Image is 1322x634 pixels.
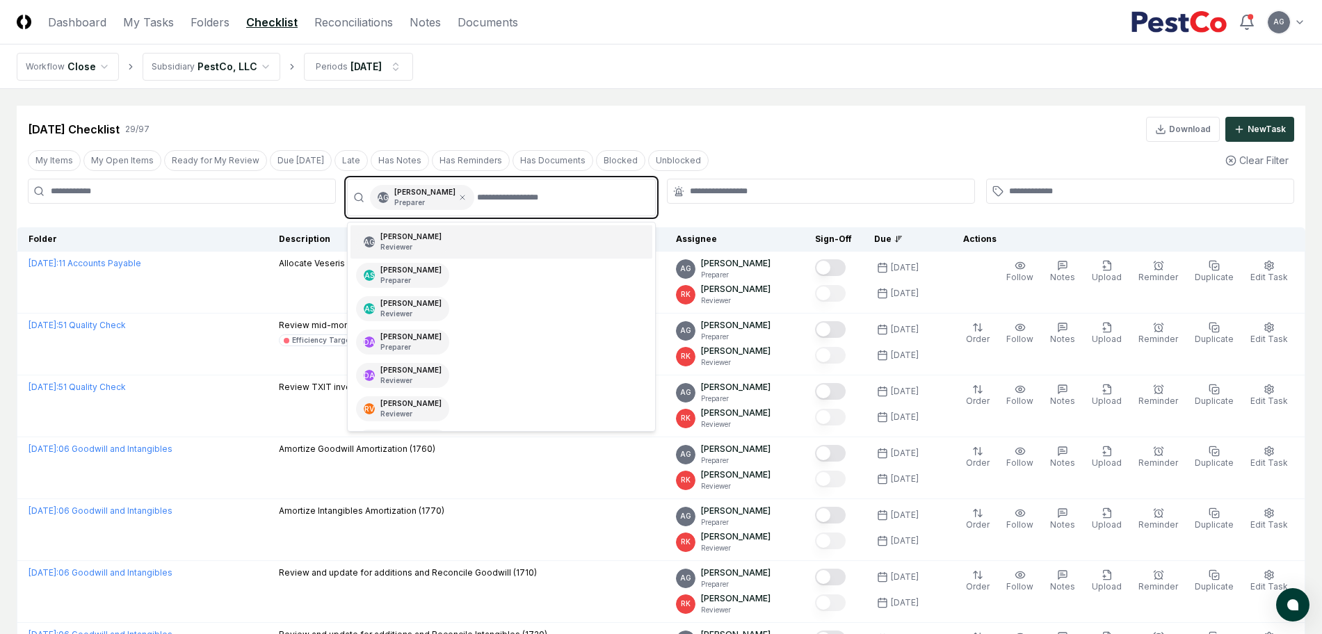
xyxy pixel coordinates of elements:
[1003,567,1036,596] button: Follow
[1047,257,1078,286] button: Notes
[380,375,442,386] p: Reviewer
[1225,117,1294,142] button: NewTask
[152,60,195,73] div: Subsidiary
[1092,396,1122,406] span: Upload
[380,265,442,286] div: [PERSON_NAME]
[1195,519,1234,530] span: Duplicate
[1050,581,1075,592] span: Notes
[1050,396,1075,406] span: Notes
[364,404,374,414] span: RV
[963,567,992,596] button: Order
[371,150,429,171] button: Has Notes
[364,371,375,381] span: DA
[334,150,368,171] button: Late
[963,505,992,534] button: Order
[1047,443,1078,472] button: Notes
[1138,457,1178,468] span: Reminder
[1192,319,1236,348] button: Duplicate
[432,150,510,171] button: Has Reminders
[680,263,691,274] span: AG
[596,150,645,171] button: Blocked
[966,457,990,468] span: Order
[874,233,930,245] div: Due
[380,409,442,419] p: Reviewer
[815,321,846,338] button: Mark complete
[680,325,691,336] span: AG
[701,481,771,491] p: Reviewer
[279,257,474,270] p: Allocate Veseris semimonthly invoices (1st Half)
[1136,381,1181,410] button: Reminder
[380,231,442,252] div: [PERSON_NAME]
[701,505,771,517] p: [PERSON_NAME]
[1089,505,1124,534] button: Upload
[681,537,691,547] span: RK
[1195,457,1234,468] span: Duplicate
[378,193,389,203] span: AG
[348,222,654,431] div: Suggestions
[410,14,441,31] a: Notes
[815,471,846,487] button: Mark complete
[1250,396,1288,406] span: Edit Task
[815,507,846,523] button: Mark complete
[1003,257,1036,286] button: Follow
[891,535,919,547] div: [DATE]
[29,444,58,454] span: [DATE] :
[1047,505,1078,534] button: Notes
[804,227,863,252] th: Sign-Off
[701,270,771,280] p: Preparer
[394,187,456,208] div: [PERSON_NAME]
[1192,443,1236,472] button: Duplicate
[364,337,375,348] span: DA
[29,320,58,330] span: [DATE] :
[1136,443,1181,472] button: Reminder
[701,332,771,342] p: Preparer
[1138,519,1178,530] span: Reminder
[1006,334,1033,344] span: Follow
[1250,457,1288,468] span: Edit Task
[966,334,990,344] span: Order
[1248,567,1291,596] button: Edit Task
[1195,334,1234,344] span: Duplicate
[891,571,919,583] div: [DATE]
[1092,581,1122,592] span: Upload
[815,594,846,611] button: Mark complete
[1195,581,1234,592] span: Duplicate
[29,505,172,516] a: [DATE]:06 Goodwill and Intangibles
[1006,457,1033,468] span: Follow
[1192,567,1236,596] button: Duplicate
[815,347,846,364] button: Mark complete
[1003,319,1036,348] button: Follow
[1248,505,1291,534] button: Edit Task
[1047,319,1078,348] button: Notes
[891,596,919,609] div: [DATE]
[350,59,382,74] div: [DATE]
[1089,381,1124,410] button: Upload
[1003,443,1036,472] button: Follow
[1195,272,1234,282] span: Duplicate
[681,413,691,423] span: RK
[701,393,771,404] p: Preparer
[701,579,771,590] p: Preparer
[364,304,374,314] span: AS
[952,233,1294,245] div: Actions
[1138,581,1178,592] span: Reminder
[29,567,172,578] a: [DATE]:06 Goodwill and Intangibles
[963,443,992,472] button: Order
[1089,319,1124,348] button: Upload
[680,449,691,460] span: AG
[1192,381,1236,410] button: Duplicate
[1092,272,1122,282] span: Upload
[279,443,435,455] p: Amortize Goodwill Amortization (1760)
[29,258,58,268] span: [DATE] :
[1250,334,1288,344] span: Edit Task
[681,289,691,300] span: RK
[701,530,771,543] p: [PERSON_NAME]
[701,381,771,393] p: [PERSON_NAME]
[1248,257,1291,286] button: Edit Task
[681,599,691,609] span: RK
[963,319,992,348] button: Order
[17,227,268,252] th: Folder
[701,455,771,466] p: Preparer
[191,14,229,31] a: Folders
[380,242,442,252] p: Reviewer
